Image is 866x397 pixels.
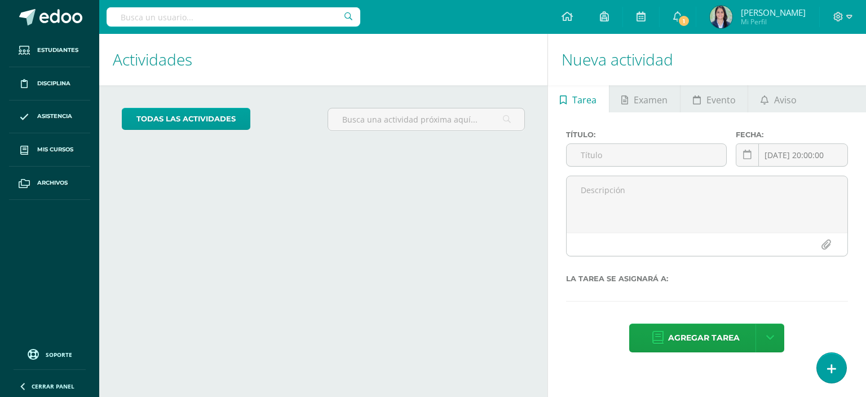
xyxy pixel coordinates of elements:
img: 62e92574996ec88c99bdf881e5f38441.png [710,6,732,28]
a: Asistencia [9,101,90,134]
input: Busca un usuario... [107,7,360,27]
span: Agregar tarea [668,324,740,352]
a: todas las Actividades [122,108,250,130]
span: Estudiantes [37,46,78,55]
label: Título: [566,130,727,139]
span: [PERSON_NAME] [741,7,806,18]
a: Disciplina [9,67,90,101]
h1: Actividades [113,34,534,85]
span: 1 [678,15,690,27]
span: Archivos [37,178,68,187]
span: Mis cursos [37,145,73,154]
label: La tarea se asignará a: [566,274,848,283]
span: Disciplina [37,79,70,88]
span: Soporte [46,351,72,359]
input: Título [567,144,726,166]
span: Examen [634,86,668,114]
h1: Nueva actividad [562,34,852,85]
span: Aviso [774,86,797,114]
label: Fecha: [736,130,848,139]
a: Soporte [14,346,86,361]
a: Estudiantes [9,34,90,67]
a: Aviso [748,85,808,112]
span: Evento [706,86,736,114]
a: Evento [681,85,748,112]
span: Asistencia [37,112,72,121]
a: Tarea [548,85,609,112]
a: Examen [609,85,680,112]
span: Cerrar panel [32,382,74,390]
input: Busca una actividad próxima aquí... [328,108,524,130]
a: Mis cursos [9,133,90,167]
a: Archivos [9,167,90,200]
input: Fecha de entrega [736,144,847,166]
span: Mi Perfil [741,17,806,27]
span: Tarea [572,86,597,114]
